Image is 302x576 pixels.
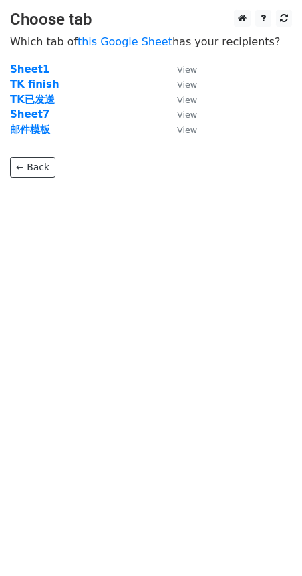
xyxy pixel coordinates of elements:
small: View [177,110,197,120]
small: View [177,125,197,135]
a: Sheet7 [10,108,49,120]
a: TK finish [10,78,59,90]
p: Which tab of has your recipients? [10,35,292,49]
h3: Choose tab [10,10,292,29]
a: View [164,94,197,106]
a: View [164,63,197,76]
small: View [177,65,197,75]
a: this Google Sheet [78,35,172,48]
small: View [177,80,197,90]
a: View [164,78,197,90]
a: ← Back [10,157,55,178]
a: Sheet1 [10,63,49,76]
a: TK已发送 [10,94,55,106]
a: View [164,124,197,136]
a: 邮件模板 [10,124,50,136]
small: View [177,95,197,105]
a: View [164,108,197,120]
